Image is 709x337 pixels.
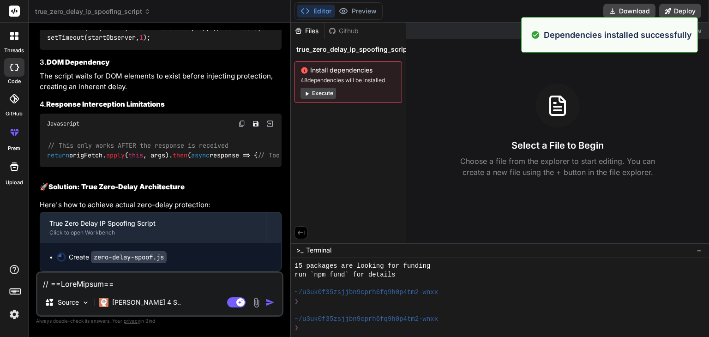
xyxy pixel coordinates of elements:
span: true_zero_delay_ip_spoofing_script [35,7,150,16]
button: Download [603,4,655,18]
img: settings [6,307,22,322]
button: − [695,243,703,258]
span: for [114,24,125,32]
code: origFetch. ( , args). ( response => { }); [47,141,443,160]
p: Source [58,298,79,307]
button: True Zero Delay IP Spoofing ScriptClick to open Workbench [40,212,266,243]
button: Execute [300,88,336,99]
span: 50 [195,24,202,32]
img: Open in Browser [266,120,274,128]
button: Save file [249,117,262,130]
span: for [88,24,99,32]
p: Dependencies installed successfully [544,29,692,41]
label: Upload [6,179,23,187]
span: privacy [124,318,140,324]
span: then [173,151,187,159]
label: threads [4,47,24,54]
img: copy [238,120,246,127]
button: Editor [297,5,335,18]
label: code [8,78,21,85]
button: Preview [335,5,380,18]
img: Pick Models [82,299,90,307]
h3: 4. [40,99,282,110]
button: Deploy [659,4,701,18]
div: Github [325,26,363,36]
span: 48 dependencies will be installed [300,77,396,84]
strong: Solution: True Zero-Delay Architecture [48,182,185,191]
span: ~/u3uk0f35zsjjbn9cprh6fq9h0p4tm2-wnxx [294,315,438,324]
span: run `npm fund` for details [294,271,395,279]
span: this [128,151,143,159]
span: 15 packages are looking for funding [294,262,430,271]
code: zero-delay-spoof.js [91,251,167,263]
span: // This only works AFTER the response is received [48,142,228,150]
img: icon [265,298,275,307]
p: Always double-check its answers. Your in Bind [36,317,283,325]
p: Here's how to achieve actual zero-delay protection: [40,200,282,211]
label: GitHub [6,110,23,118]
strong: Response Interception Limitations [46,100,165,108]
span: apply [106,151,125,159]
span: ❯ [294,324,299,332]
div: Create [69,253,167,262]
span: 1 [139,33,143,42]
span: Javascript [47,120,79,127]
div: Click to open Workbench [49,229,257,236]
img: Claude 4 Sonnet [99,298,108,307]
span: Terminal [306,246,331,255]
span: >_ [296,246,303,255]
span: // Too late - data already processed by browser [258,151,431,159]
span: ~/u3uk0f35zsjjbn9cprh6fq9h0p4tm2-wnxx [294,288,438,297]
img: alert [531,29,540,41]
span: async [191,151,210,159]
h2: 🚀 [40,182,282,193]
p: Choose a file from the explorer to start editing. You can create a new file using the + button in... [454,156,661,178]
strong: DOM Dependency [47,58,110,66]
span: − [697,246,702,255]
h3: 3. [40,57,282,68]
span: Install dependencies [300,66,396,75]
p: [PERSON_NAME] 4 S.. [112,298,181,307]
label: prem [8,144,20,152]
p: The script waits for DOM elements to exist before injecting protection, creating an inherent delay. [40,71,282,92]
span: ❯ [294,297,299,306]
div: Files [291,26,324,36]
h3: Select a File to Begin [511,139,604,152]
div: True Zero Delay IP Spoofing Script [49,219,257,228]
img: attachment [251,297,262,308]
span: true_zero_delay_ip_spoofing_script [296,45,409,54]
span: return [47,151,69,159]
